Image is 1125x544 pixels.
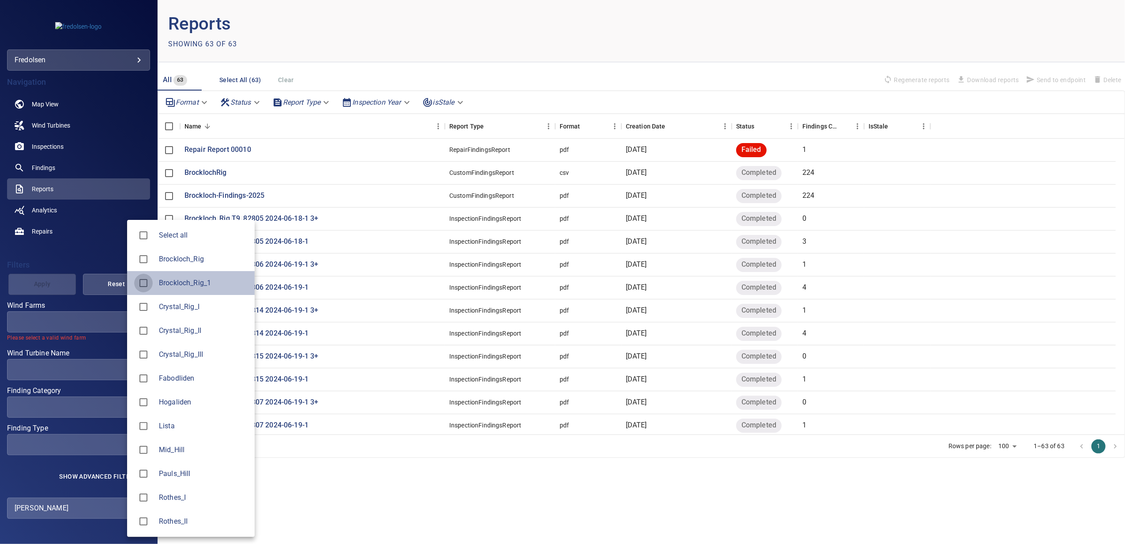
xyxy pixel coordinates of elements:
span: Lista [159,421,248,431]
span: Fabodliden [159,373,248,384]
span: Rothes_II [134,512,153,531]
span: Brockloch_Rig [134,250,153,268]
span: Rothes_I [159,492,248,503]
div: Wind Farms Crystal_Rig_I [159,302,248,312]
span: Brockloch_Rig [159,254,248,264]
div: Wind Farms Hogaliden [159,397,248,408]
span: Pauls_Hill [134,465,153,483]
span: Crystal_Rig_I [134,298,153,316]
span: Crystal_Rig_II [134,321,153,340]
div: Wind Farms Mid_Hill [159,445,248,455]
div: Wind Farms Brockloch_Rig_1 [159,278,248,288]
span: Lista [134,417,153,435]
span: Brockloch_Rig_1 [159,278,248,288]
span: Crystal_Rig_II [159,325,248,336]
div: Wind Farms Pauls_Hill [159,468,248,479]
span: Crystal_Rig_III [134,345,153,364]
span: Rothes_II [159,516,248,527]
span: Hogaliden [159,397,248,408]
div: Wind Farms Crystal_Rig_III [159,349,248,360]
div: Wind Farms Rothes_I [159,492,248,503]
span: Crystal_Rig_I [159,302,248,312]
span: Pauls_Hill [159,468,248,479]
div: Wind Farms Crystal_Rig_II [159,325,248,336]
span: Mid_Hill [134,441,153,459]
div: Wind Farms Fabodliden [159,373,248,384]
span: Brockloch_Rig_1 [134,274,153,292]
span: Mid_Hill [159,445,248,455]
span: Fabodliden [134,369,153,388]
span: Select all [159,230,248,241]
span: Rothes_I [134,488,153,507]
div: Wind Farms Lista [159,421,248,431]
div: Wind Farms Rothes_II [159,516,248,527]
div: Wind Farms Brockloch_Rig [159,254,248,264]
span: Crystal_Rig_III [159,349,248,360]
span: Hogaliden [134,393,153,412]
